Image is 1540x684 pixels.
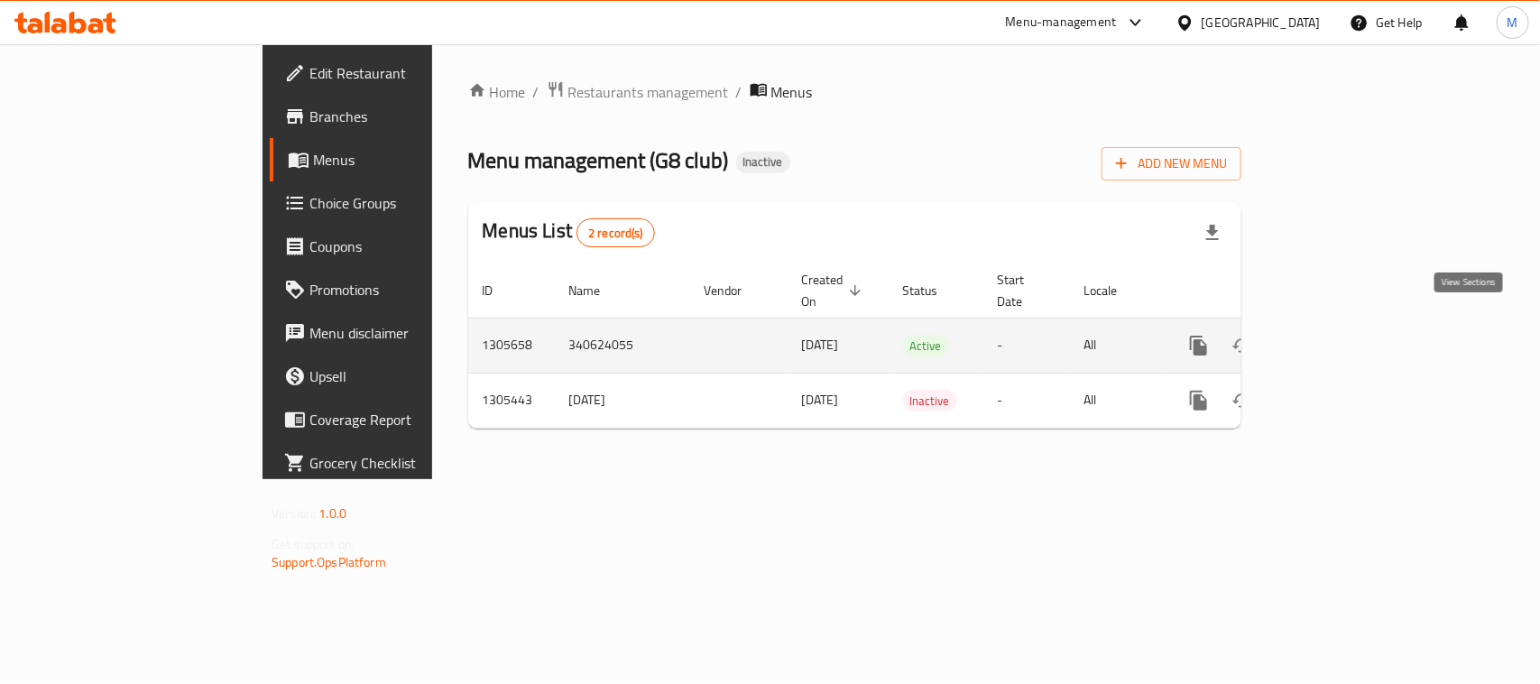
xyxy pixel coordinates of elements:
li: / [736,81,742,103]
span: [DATE] [802,388,839,411]
span: Active [903,336,949,356]
span: 2 record(s) [577,225,654,242]
a: Edit Restaurant [270,51,520,95]
td: All [1070,373,1163,428]
span: Edit Restaurant [309,62,505,84]
td: All [1070,318,1163,373]
span: Inactive [736,154,790,170]
span: Coupons [309,236,505,257]
a: Coupons [270,225,520,268]
td: - [983,373,1070,428]
a: Choice Groups [270,181,520,225]
span: Status [903,280,962,301]
span: Branches [309,106,505,127]
span: Add New Menu [1116,153,1227,175]
td: [DATE] [555,373,690,428]
span: Version: [272,502,316,525]
button: Add New Menu [1102,147,1241,180]
button: Change Status [1221,379,1264,422]
span: Get support on: [272,532,355,556]
span: Restaurants management [568,81,729,103]
span: Choice Groups [309,192,505,214]
span: Locale [1084,280,1141,301]
div: Inactive [736,152,790,173]
td: - [983,318,1070,373]
span: Menu management ( G8 club ) [468,140,729,180]
a: Coverage Report [270,398,520,441]
div: Inactive [903,390,957,411]
a: Upsell [270,355,520,398]
span: ID [483,280,517,301]
a: Menus [270,138,520,181]
span: Menus [313,149,505,171]
span: Menu disclaimer [309,322,505,344]
div: Active [903,335,949,356]
nav: breadcrumb [468,80,1241,104]
span: 1.0.0 [318,502,346,525]
span: Inactive [903,391,957,411]
a: Restaurants management [547,80,729,104]
table: enhanced table [468,263,1365,429]
span: [DATE] [802,333,839,356]
span: Grocery Checklist [309,452,505,474]
div: [GEOGRAPHIC_DATA] [1202,13,1321,32]
div: Export file [1191,211,1234,254]
h2: Menus List [483,217,655,247]
a: Branches [270,95,520,138]
th: Actions [1163,263,1365,319]
span: Menus [771,81,813,103]
span: M [1508,13,1518,32]
span: Start Date [998,269,1048,312]
button: more [1177,379,1221,422]
a: Menu disclaimer [270,311,520,355]
div: Total records count [576,218,655,247]
span: Vendor [705,280,766,301]
a: Promotions [270,268,520,311]
button: Change Status [1221,324,1264,367]
a: Support.OpsPlatform [272,550,386,574]
span: Promotions [309,279,505,300]
a: Grocery Checklist [270,441,520,485]
span: Created On [802,269,867,312]
li: / [533,81,539,103]
span: Upsell [309,365,505,387]
button: more [1177,324,1221,367]
div: Menu-management [1006,12,1117,33]
span: Name [569,280,624,301]
span: Coverage Report [309,409,505,430]
td: 340624055 [555,318,690,373]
